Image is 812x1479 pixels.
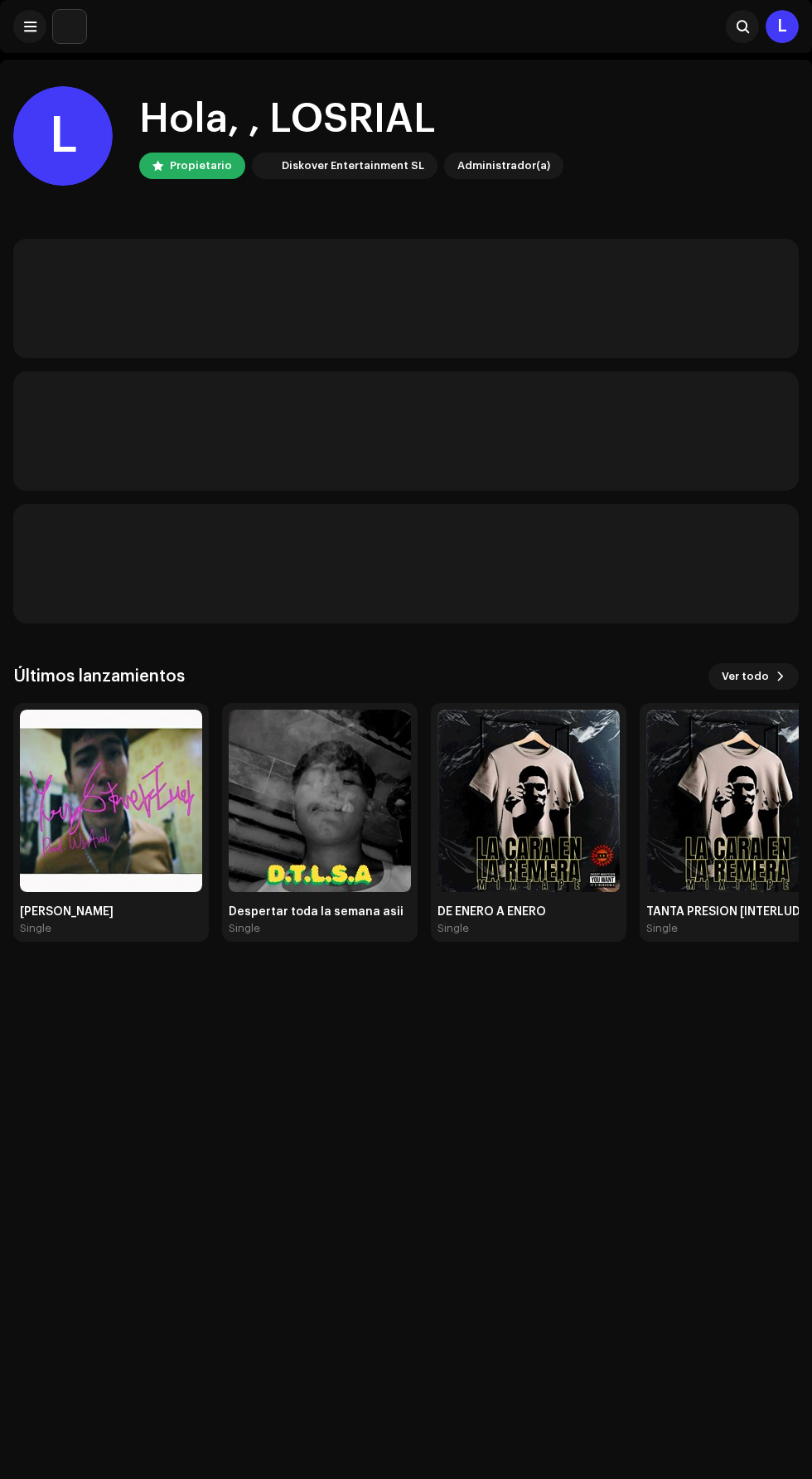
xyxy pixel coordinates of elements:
[20,710,202,892] img: 5f6de4f0-39d2-4b5a-93fa-d2612b91aeef
[53,10,86,43] img: 297a105e-aa6c-4183-9ff4-27133c00f2e2
[13,663,185,690] h3: Últimos lanzamientos
[229,905,411,919] div: Despertar toda la semana asii
[20,905,202,919] div: [PERSON_NAME]
[722,660,769,693] span: Ver todo
[20,922,51,935] div: Single
[708,663,799,690] button: Ver todo
[229,710,411,892] img: 5797d8b4-c282-420e-a1d1-dd3670fdb363
[766,10,799,43] div: L
[437,905,620,919] div: DE ENERO A ENERO
[139,93,563,146] div: Hola, , LOSRIAL
[229,922,260,935] div: Single
[437,922,469,935] div: Single
[437,710,620,892] img: 1a76f486-4632-46c4-bc44-cdba6546da00
[282,156,424,176] div: Diskover Entertainment SL
[255,156,275,176] img: 297a105e-aa6c-4183-9ff4-27133c00f2e2
[170,156,232,176] div: Propietario
[457,156,550,176] div: Administrador(a)
[646,922,678,935] div: Single
[13,86,113,186] div: L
